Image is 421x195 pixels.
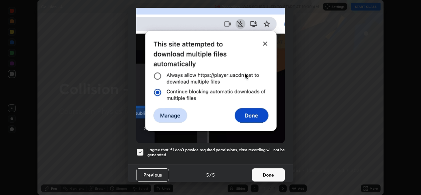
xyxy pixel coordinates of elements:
[252,168,285,182] button: Done
[206,171,209,178] h4: 5
[147,147,285,158] h5: I agree that if I don't provide required permissions, class recording will not be generated
[212,171,215,178] h4: 5
[210,171,211,178] h4: /
[136,168,169,182] button: Previous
